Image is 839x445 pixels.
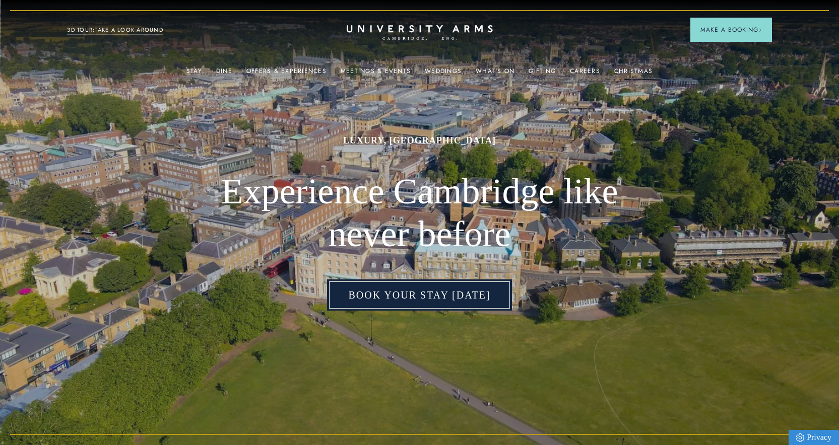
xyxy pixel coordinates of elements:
[690,18,772,42] button: Make a BookingArrow icon
[246,67,327,81] a: Offers & Experiences
[796,433,804,442] img: Privacy
[341,67,411,81] a: Meetings & Events
[327,279,511,311] a: Book Your Stay [DATE]
[789,430,839,445] a: Privacy
[476,67,514,81] a: What's On
[216,67,232,81] a: Dine
[570,67,600,81] a: Careers
[186,67,202,81] a: Stay
[529,67,556,81] a: Gifting
[614,67,653,81] a: Christmas
[218,170,621,256] h2: Experience Cambridge like never before
[425,67,462,81] a: Weddings
[218,134,621,146] h1: Luxury, [GEOGRAPHIC_DATA]
[700,25,762,34] span: Make a Booking
[758,28,762,32] img: Arrow icon
[347,25,493,41] a: Home
[67,26,163,35] a: 3D TOUR:TAKE A LOOK AROUND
